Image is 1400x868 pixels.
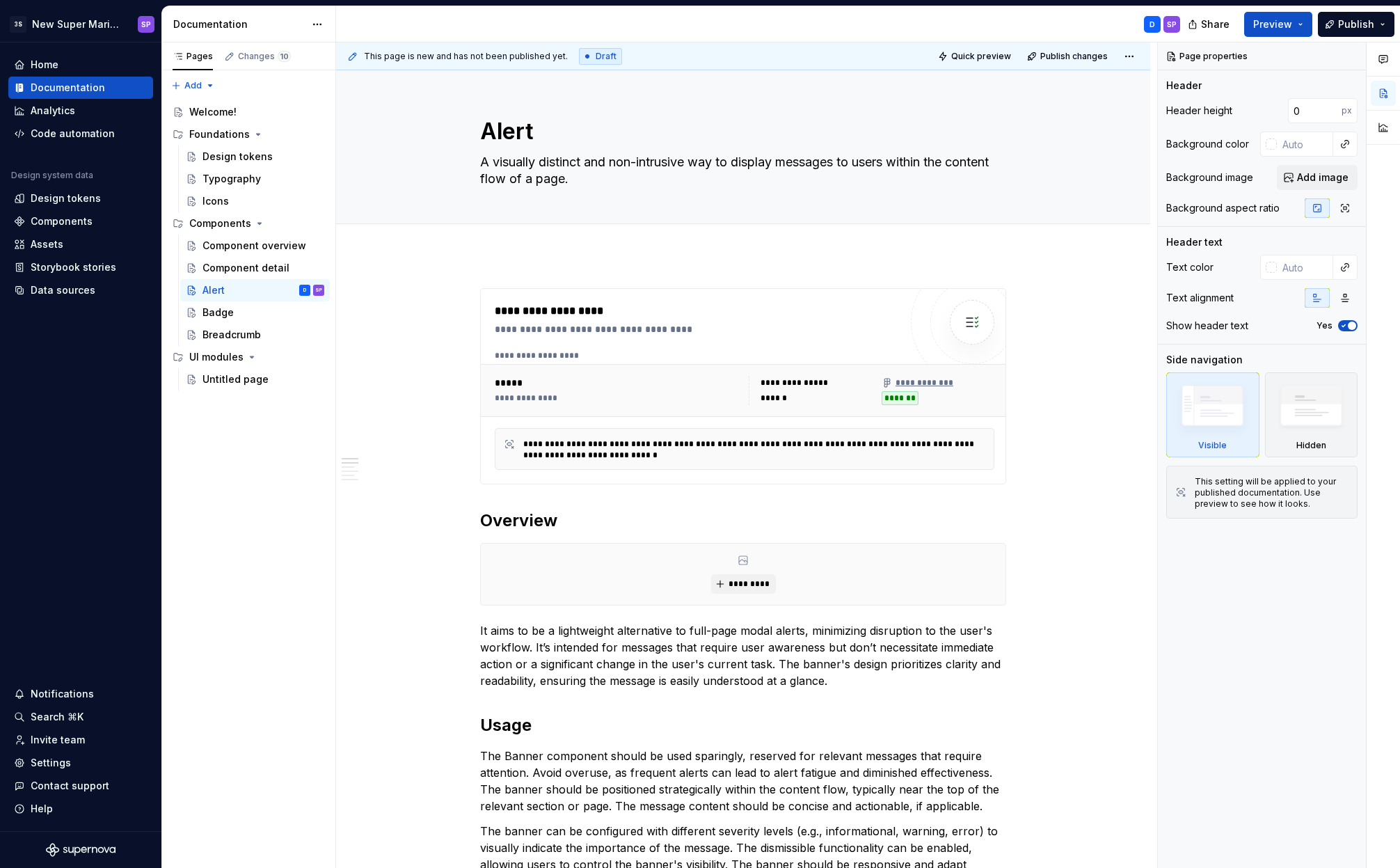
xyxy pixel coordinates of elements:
div: Alert [202,283,225,297]
div: Foundations [189,127,250,141]
div: Hidden [1265,372,1358,457]
div: 3S [10,16,26,33]
div: Assets [31,237,63,251]
div: Home [31,58,58,72]
div: Components [167,212,330,235]
div: Analytics [31,104,75,118]
div: Help [31,802,53,816]
a: Home [8,54,153,76]
div: Breadcrumb [202,328,261,342]
div: Foundations [167,123,330,145]
span: Draft [596,51,617,62]
span: 10 [278,51,291,62]
p: px [1342,105,1352,116]
a: Assets [8,233,153,255]
button: Add image [1277,165,1358,190]
div: D [1150,19,1155,30]
span: Publish [1338,17,1374,31]
button: Publish [1318,12,1394,37]
svg: Supernova Logo [46,843,116,857]
div: Background aspect ratio [1166,201,1280,215]
a: Documentation [8,77,153,99]
div: Show header text [1166,319,1248,333]
span: Add [184,80,202,91]
button: Search ⌘K [8,706,153,728]
div: Invite team [31,733,85,747]
a: Typography [180,168,330,190]
div: Side navigation [1166,353,1243,367]
div: SP [1167,19,1177,30]
div: Icons [202,194,229,208]
span: Add image [1297,171,1349,184]
div: Storybook stories [31,260,116,274]
div: Data sources [31,283,95,297]
div: Design tokens [202,150,273,164]
a: Invite team [8,729,153,751]
div: SP [315,283,322,297]
a: Untitled page [180,368,330,390]
a: Design tokens [180,145,330,168]
span: Share [1201,17,1230,31]
div: Background image [1166,171,1253,184]
label: Yes [1317,320,1333,331]
button: Contact support [8,775,153,797]
button: Quick preview [934,47,1017,66]
div: Text alignment [1166,291,1234,305]
div: Background color [1166,137,1249,151]
div: Welcome! [189,105,237,119]
p: The Banner component should be used sparingly, reserved for relevant messages that require attent... [480,748,1006,814]
div: Design system data [11,170,93,181]
div: Design tokens [31,191,101,205]
button: Publish changes [1023,47,1114,66]
div: Pages [173,51,213,62]
div: Search ⌘K [31,710,83,724]
div: Changes [238,51,291,62]
a: Data sources [8,279,153,301]
div: Header height [1166,104,1232,118]
div: Documentation [173,17,305,31]
div: Text color [1166,260,1214,274]
div: SP [141,19,151,30]
div: Component detail [202,261,289,275]
a: AlertDSP [180,279,330,301]
div: Contact support [31,779,109,793]
a: Breadcrumb [180,324,330,346]
div: Header [1166,79,1202,93]
div: D [303,283,306,297]
a: Settings [8,752,153,774]
div: New Super Mario Design System [32,17,121,31]
input: Auto [1277,255,1333,280]
div: Components [189,216,251,230]
div: Settings [31,756,71,770]
textarea: Alert [477,115,1003,148]
button: Notifications [8,683,153,705]
button: Add [167,76,219,95]
div: Untitled page [202,372,269,386]
h2: Overview [480,510,1006,532]
div: Hidden [1296,440,1326,451]
a: Icons [180,190,330,212]
a: Component overview [180,235,330,257]
div: Components [31,214,93,228]
input: Auto [1288,98,1342,123]
a: Design tokens [8,187,153,210]
h2: Usage [480,714,1006,736]
div: Visible [1166,372,1259,457]
div: Component overview [202,239,306,253]
div: Documentation [31,81,105,95]
div: UI modules [189,350,244,364]
div: This setting will be applied to your published documentation. Use preview to see how it looks. [1195,476,1349,510]
input: Auto [1277,132,1333,157]
button: Help [8,798,153,820]
div: UI modules [167,346,330,368]
button: Preview [1244,12,1312,37]
a: Components [8,210,153,232]
div: Typography [202,172,261,186]
span: Publish changes [1040,51,1108,62]
div: Code automation [31,127,115,141]
a: Analytics [8,100,153,122]
p: It aims to be a lightweight alternative to full-page modal alerts, minimizing disruption to the u... [480,622,1006,689]
div: Header text [1166,235,1223,249]
button: Share [1181,12,1239,37]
